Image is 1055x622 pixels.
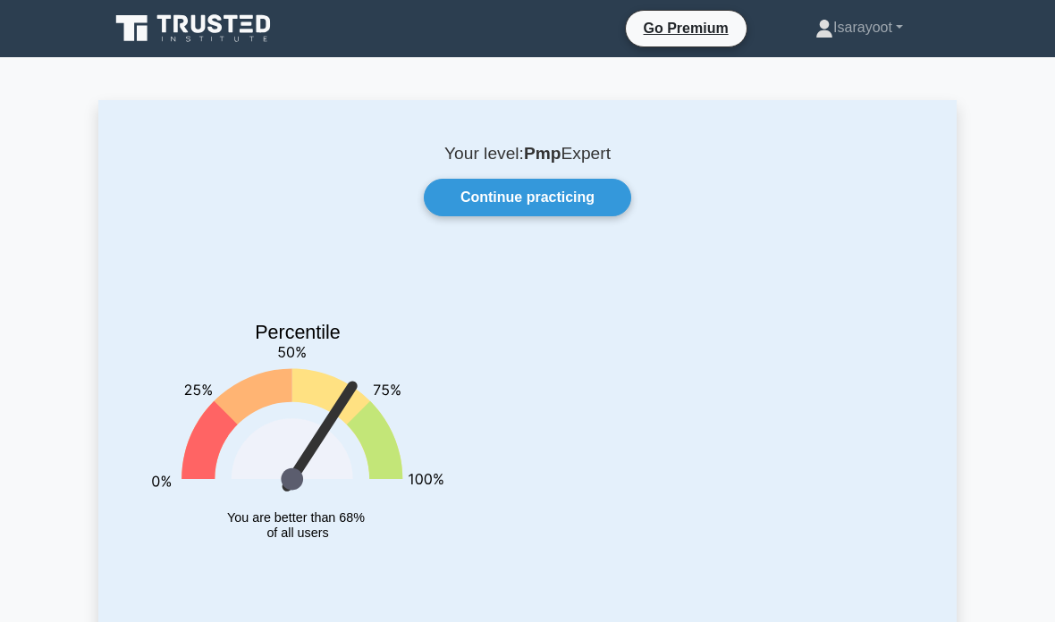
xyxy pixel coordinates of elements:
[141,143,914,164] p: Your level: Expert
[266,526,328,541] tspan: of all users
[424,179,631,216] a: Continue practicing
[255,322,341,343] text: Percentile
[227,510,365,525] tspan: You are better than 68%
[633,17,739,39] a: Go Premium
[772,10,946,46] a: Isarayoot
[524,144,561,163] b: Pmp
